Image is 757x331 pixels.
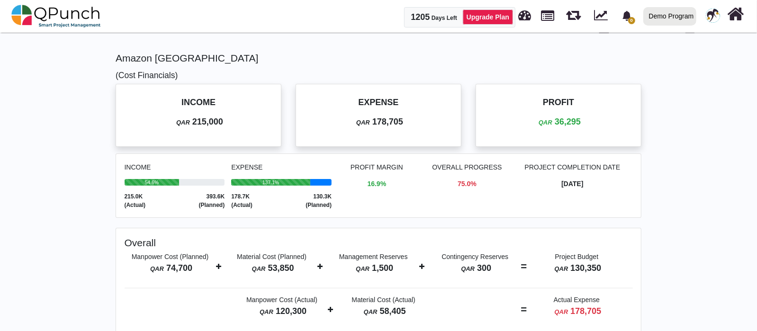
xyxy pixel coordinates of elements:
p: PROFIT [487,96,629,109]
p: PROJECT COMPLETION DATE [512,162,632,172]
a: bell fill0 [616,0,640,30]
p: 178,705 [307,116,449,128]
span: 130,350 [570,263,601,273]
svg: bell fill [622,11,632,21]
h5: (Cost Financials) [116,71,641,81]
h4: Overall [125,237,633,249]
span: Demo Support [706,9,720,23]
b: QAR [260,308,273,315]
span: Sprints [566,5,581,20]
a: avatar [700,0,726,31]
b: QAR [461,265,475,272]
div: Material Cost (Actual) [338,295,429,305]
span: Projects [541,6,555,21]
p: 178,705 [531,305,622,318]
div: Actual Expense [531,295,622,305]
b: QAR [554,265,568,272]
div: Management Reserves [328,252,419,262]
p: 1,500 [328,262,419,275]
div: 130.3K (Planned) [281,192,339,209]
p: 120,300 [236,305,328,318]
div: Dynamic Report [589,0,616,32]
p: 16.9% [332,179,422,189]
div: Contingency Reserves [429,252,521,262]
b: QAR [252,265,266,272]
p: INCOME [128,96,270,109]
i: Home [728,5,744,23]
strong: = [521,304,527,315]
p: 53,850 [226,262,317,275]
div: 54.6% [125,179,180,186]
a: Demo Program [639,0,700,32]
strong: = [521,260,527,272]
a: Upgrade Plan [463,9,513,25]
div: Demo Program [649,8,694,25]
p: OVERALL PROGRESS [422,162,513,172]
div: 178.7K (Actual) [224,192,281,209]
h4: Amazon [GEOGRAPHIC_DATA] [116,45,641,67]
b: QAR [150,265,164,272]
p: INCOME [125,162,225,172]
div: 137.1% [231,179,310,186]
p: 300 [429,262,521,275]
div: 393.6K (Planned) [174,192,232,209]
p: 215,000 [128,116,270,128]
p: EXPENSE [231,162,332,172]
div: Material Cost (Planned) [226,252,317,262]
div: 215.0K (Actual) [117,192,175,209]
p: 58,405 [338,305,429,318]
p: [DATE] [512,179,632,189]
p: PROFIT MARGIN [332,162,422,172]
p: 75.0% [422,179,513,189]
b: QAR [554,308,568,315]
p: EXPENSE [307,96,449,109]
p: 74,700 [125,262,216,275]
b: QAR [176,119,190,126]
span: Dashboard [519,6,532,20]
b: QAR [356,119,370,126]
img: avatar [706,9,720,23]
span: 1205 [411,12,430,22]
img: qpunch-sp.fa6292f.png [11,2,101,30]
p: 36,295 [487,116,629,128]
b: QAR [356,265,369,272]
div: Manpower Cost (Planned) [125,252,216,262]
div: Project Budget [531,252,622,262]
span: 0 [628,17,635,24]
div: Manpower Cost (Actual) [236,295,328,305]
b: QAR [539,119,552,126]
b: QAR [364,308,378,315]
span: Days Left [432,15,457,21]
div: Notification [619,7,635,24]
